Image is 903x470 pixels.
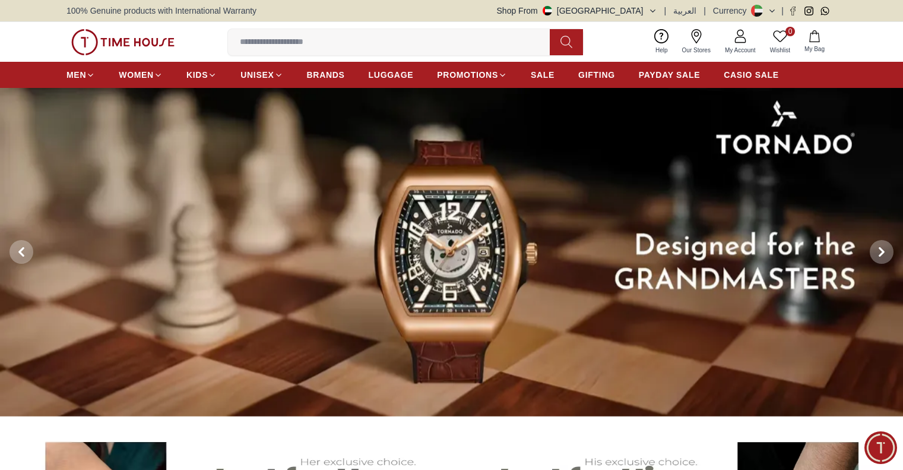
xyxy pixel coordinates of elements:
span: Our Stores [677,46,715,55]
span: GIFTING [578,69,615,81]
button: My Bag [797,28,832,56]
div: Currency [713,5,752,17]
a: Our Stores [675,27,718,57]
span: BRANDS [307,69,345,81]
img: ... [71,29,175,55]
span: 100% Genuine products with International Warranty [66,5,256,17]
div: Chat Widget [864,431,897,464]
a: UNISEX [240,64,283,86]
button: العربية [673,5,696,17]
a: BRANDS [307,64,345,86]
a: Instagram [804,7,813,15]
span: | [664,5,667,17]
a: SALE [531,64,555,86]
a: PROMOTIONS [437,64,507,86]
span: LUGGAGE [369,69,414,81]
span: My Account [720,46,761,55]
a: Facebook [788,7,797,15]
span: WOMEN [119,69,154,81]
span: 0 [785,27,795,36]
a: KIDS [186,64,217,86]
a: 0Wishlist [763,27,797,57]
span: MEN [66,69,86,81]
span: UNISEX [240,69,274,81]
a: LUGGAGE [369,64,414,86]
a: GIFTING [578,64,615,86]
button: Shop From[GEOGRAPHIC_DATA] [497,5,657,17]
span: My Bag [800,45,829,53]
a: PAYDAY SALE [639,64,700,86]
a: WOMEN [119,64,163,86]
span: SALE [531,69,555,81]
span: Wishlist [765,46,795,55]
span: KIDS [186,69,208,81]
span: CASIO SALE [724,69,779,81]
a: CASIO SALE [724,64,779,86]
a: MEN [66,64,95,86]
img: United Arab Emirates [543,6,552,15]
span: | [781,5,784,17]
a: Help [648,27,675,57]
a: Whatsapp [820,7,829,15]
span: Help [651,46,673,55]
span: PAYDAY SALE [639,69,700,81]
span: | [704,5,706,17]
span: PROMOTIONS [437,69,498,81]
